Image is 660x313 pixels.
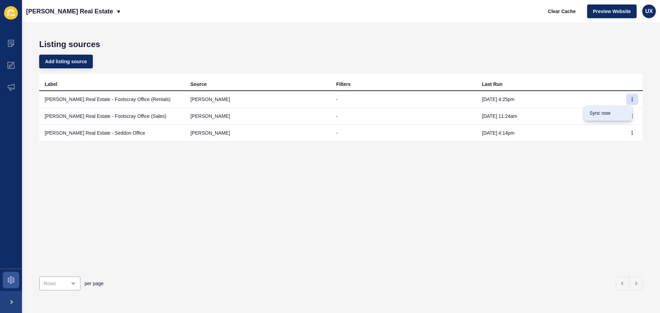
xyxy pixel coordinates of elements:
[587,4,637,18] button: Preview Website
[185,91,331,108] td: [PERSON_NAME]
[45,58,87,65] span: Add listing source
[185,125,331,142] td: [PERSON_NAME]
[331,91,476,108] td: -
[39,91,185,108] td: [PERSON_NAME] Real Estate - Footscray Office (Rentals)
[542,4,582,18] button: Clear Cache
[593,8,631,15] span: Preview Website
[39,40,643,49] h1: Listing sources
[39,55,93,68] button: Add listing source
[39,125,185,142] td: [PERSON_NAME] Real Estate - Seddon Office
[39,108,185,125] td: [PERSON_NAME] Real Estate - Footscray Office (Sales)
[584,105,632,121] a: Sync now
[331,125,476,142] td: -
[336,81,351,88] div: Filters
[482,81,503,88] div: Last Run
[476,91,622,108] td: [DATE] 4:25pm
[39,277,80,290] div: open menu
[476,108,622,125] td: [DATE] 11:24am
[185,108,331,125] td: [PERSON_NAME]
[645,8,653,15] span: UX
[476,125,622,142] td: [DATE] 4:14pm
[85,280,103,287] span: per page
[45,81,57,88] div: Label
[190,81,207,88] div: Source
[26,3,113,20] p: [PERSON_NAME] Real Estate
[331,108,476,125] td: -
[548,8,576,15] span: Clear Cache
